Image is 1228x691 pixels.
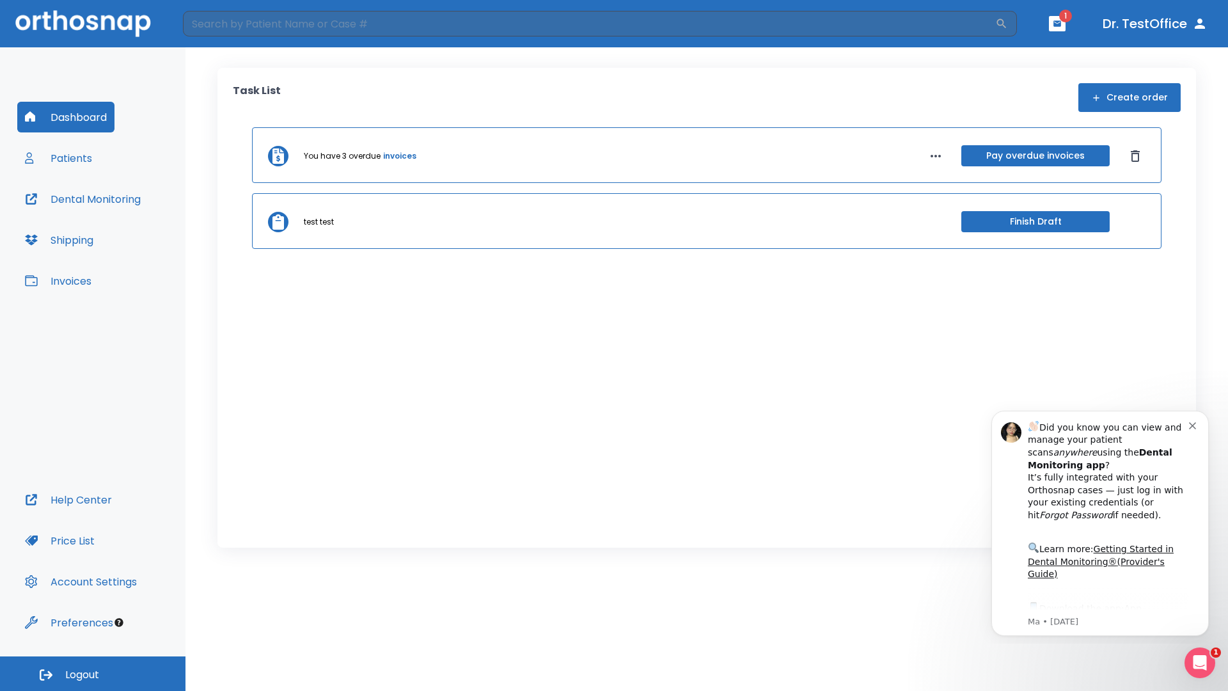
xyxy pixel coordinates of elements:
[17,225,101,255] button: Shipping
[56,204,169,227] a: App Store
[113,617,125,628] div: Tooltip anchor
[1185,647,1215,678] iframe: Intercom live chat
[183,11,995,36] input: Search by Patient Name or Case #
[972,399,1228,644] iframe: Intercom notifications message
[56,201,217,266] div: Download the app: | ​ Let us know if you need help getting started!
[17,102,114,132] button: Dashboard
[17,184,148,214] button: Dental Monitoring
[17,525,102,556] button: Price List
[65,668,99,682] span: Logout
[1125,146,1145,166] button: Dismiss
[304,150,381,162] p: You have 3 overdue
[961,145,1110,166] button: Pay overdue invoices
[961,211,1110,232] button: Finish Draft
[17,143,100,173] button: Patients
[1059,10,1072,22] span: 1
[217,20,227,30] button: Dismiss notification
[17,484,120,515] button: Help Center
[1078,83,1181,112] button: Create order
[304,216,334,228] p: test test
[233,83,281,112] p: Task List
[383,150,416,162] a: invoices
[17,266,99,296] button: Invoices
[1098,12,1213,35] button: Dr. TestOffice
[1211,647,1221,658] span: 1
[17,566,145,597] button: Account Settings
[15,10,151,36] img: Orthosnap
[17,607,121,638] button: Preferences
[56,217,217,228] p: Message from Ma, sent 6w ago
